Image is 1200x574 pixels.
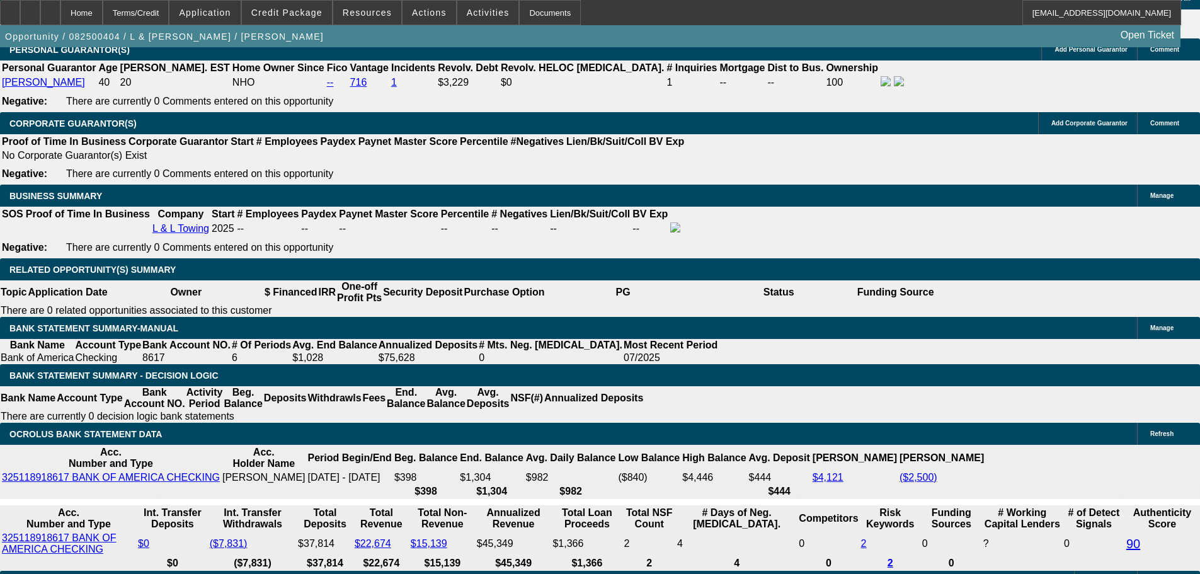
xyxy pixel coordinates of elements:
th: Annualized Deposits [378,339,478,352]
td: -- [300,222,337,236]
th: [PERSON_NAME] [812,446,898,470]
th: 0 [922,557,981,570]
td: 0 [1063,532,1124,556]
b: BV Exp [649,136,684,147]
th: High Balance [682,446,746,470]
th: Purchase Option [463,280,545,304]
th: Account Type [56,386,123,410]
b: Home Owner Since [232,62,324,73]
th: Funding Source [857,280,935,304]
td: $398 [394,471,458,484]
td: No Corporate Guarantor(s) Exist [1,149,690,162]
span: Comment [1150,120,1179,127]
td: -- [549,222,631,236]
b: Percentile [441,209,489,219]
span: Manage [1150,324,1174,331]
th: End. Balance [459,446,523,470]
b: Paynet Master Score [339,209,438,219]
a: 1 [391,77,397,88]
th: $15,139 [410,557,475,570]
th: $0 [137,557,208,570]
img: facebook-icon.png [670,222,680,232]
th: [PERSON_NAME] [899,446,985,470]
a: 325118918617 BANK OF AMERICA CHECKING [2,472,220,483]
th: Funding Sources [922,507,981,531]
span: Application [179,8,231,18]
th: Status [701,280,857,304]
th: Total Non-Revenue [410,507,475,531]
a: $0 [138,538,149,549]
th: Competitors [798,507,859,531]
th: $22,674 [354,557,409,570]
a: $15,139 [411,538,447,549]
b: Ownership [826,62,878,73]
th: Low Balance [617,446,680,470]
th: Withdrawls [307,386,362,410]
b: Paynet Master Score [358,136,457,147]
th: Avg. Deposit [748,446,811,470]
b: Incidents [391,62,435,73]
td: 2025 [211,222,235,236]
td: NHO [232,76,325,89]
td: $0 [500,76,665,89]
td: [DATE] - [DATE] [307,471,392,484]
td: $982 [525,471,617,484]
div: -- [491,223,547,234]
td: $1,366 [552,532,622,556]
td: 40 [98,76,118,89]
td: 0 [478,352,623,364]
span: There are currently 0 Comments entered on this opportunity [66,168,333,179]
a: 325118918617 BANK OF AMERICA CHECKING [2,532,116,554]
b: Mortgage [720,62,765,73]
td: [PERSON_NAME] [222,471,306,484]
a: Open Ticket [1116,25,1179,46]
span: Activities [467,8,510,18]
span: Refresh to pull Number of Working Capital Lenders [983,538,989,549]
b: Dist to Bus. [768,62,824,73]
th: $1,304 [459,485,523,498]
th: SOS [1,208,24,221]
th: Beg. Balance [394,446,458,470]
th: $ Financed [264,280,318,304]
th: Acc. Number and Type [1,446,220,470]
button: Resources [333,1,401,25]
button: Actions [403,1,456,25]
span: There are currently 0 Comments entered on this opportunity [66,242,333,253]
td: $3,229 [437,76,499,89]
button: Activities [457,1,519,25]
th: PG [545,280,700,304]
b: # Inquiries [666,62,717,73]
span: Opportunity / 082500404 / L & [PERSON_NAME] / [PERSON_NAME] [5,32,324,42]
th: # Mts. Neg. [MEDICAL_DATA]. [478,339,623,352]
th: Acc. Holder Name [222,446,306,470]
th: ($7,831) [209,557,296,570]
a: 2 [888,558,893,568]
span: BUSINESS SUMMARY [9,191,102,201]
th: Annualized Revenue [476,507,551,531]
button: Credit Package [242,1,332,25]
a: $22,674 [355,538,391,549]
th: $45,349 [476,557,551,570]
b: Paydex [321,136,356,147]
b: Age [98,62,117,73]
b: Lien/Bk/Suit/Coll [566,136,646,147]
a: L & L Towing [152,223,209,234]
th: Avg. Balance [426,386,466,410]
th: $444 [748,485,811,498]
td: 07/2025 [623,352,718,364]
td: 0 [922,532,981,556]
a: $4,121 [813,472,843,483]
th: End. Balance [386,386,426,410]
b: # Negatives [491,209,547,219]
b: #Negatives [511,136,564,147]
b: Revolv. Debt [438,62,498,73]
td: -- [719,76,766,89]
th: Fees [362,386,386,410]
a: [PERSON_NAME] [2,77,85,88]
th: # Working Capital Lenders [983,507,1062,531]
b: Negative: [2,168,47,179]
span: Bank Statement Summary - Decision Logic [9,370,219,381]
th: 2 [623,557,675,570]
td: 8617 [142,352,231,364]
th: $1,366 [552,557,622,570]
